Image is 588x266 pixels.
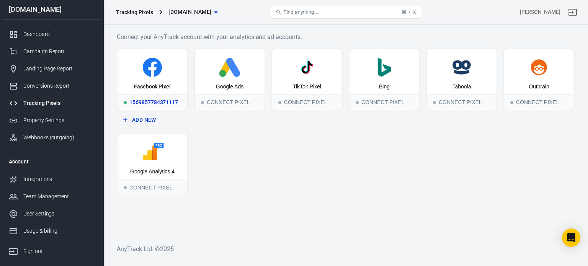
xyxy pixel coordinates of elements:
[23,82,95,90] div: Conversions Report
[23,65,95,73] div: Landing Page Report
[503,48,575,111] button: OutbrainConnect PixelConnect Pixel
[117,32,575,42] h6: Connect your AnyTrack account with your analytics and ad accounts.
[3,188,101,205] a: Team Management
[23,30,95,38] div: Dashboard
[356,101,359,104] span: Connect Pixel
[117,48,188,111] a: Facebook PixelRunning1569857784371117
[349,48,420,111] button: BingConnect PixelConnect Pixel
[3,222,101,240] a: Usage & billing
[3,152,101,171] li: Account
[427,94,497,111] div: Connect Pixel
[23,99,95,107] div: Tracking Pixels
[272,94,342,111] div: Connect Pixel
[452,83,471,91] div: Taboola
[201,101,204,104] span: Connect Pixel
[278,101,281,104] span: Connect Pixel
[23,47,95,55] div: Campaign Report
[3,95,101,112] a: Tracking Pixels
[283,9,318,15] span: Find anything...
[3,240,101,260] a: Sign out
[23,134,95,142] div: Webhooks (outgoing)
[23,247,95,255] div: Sign out
[3,6,101,13] div: [DOMAIN_NAME]
[3,129,101,146] a: Webhooks (outgoing)
[3,60,101,77] a: Landing Page Report
[350,94,419,111] div: Connect Pixel
[165,5,220,19] button: [DOMAIN_NAME]
[130,168,175,176] div: Google Analytics 4
[120,113,185,127] button: Add New
[23,193,95,201] div: Team Management
[426,48,497,111] button: TaboolaConnect PixelConnect Pixel
[3,112,101,129] a: Property Settings
[118,94,187,111] div: 1569857784371117
[562,228,580,247] div: Open Intercom Messenger
[195,94,265,111] div: Connect Pixel
[3,77,101,95] a: Conversions Report
[520,8,560,16] div: Account id: 4UGDXuEy
[124,186,127,189] span: Connect Pixel
[118,179,187,196] div: Connect Pixel
[3,26,101,43] a: Dashboard
[271,48,343,111] button: TikTok PixelConnect PixelConnect Pixel
[117,244,575,254] h6: AnyTrack Ltd. © 2025
[23,175,95,183] div: Integrations
[529,83,549,91] div: Outbrain
[3,43,101,60] a: Campaign Report
[3,205,101,222] a: User Settings
[402,9,416,15] div: ⌘ + K
[293,83,321,91] div: TikTok Pixel
[194,48,265,111] button: Google AdsConnect PixelConnect Pixel
[563,3,582,21] a: Sign out
[23,116,95,124] div: Property Settings
[23,227,95,235] div: Usage & billing
[433,101,436,104] span: Connect Pixel
[510,101,513,104] span: Connect Pixel
[216,83,243,91] div: Google Ads
[3,171,101,188] a: Integrations
[116,8,153,16] div: Tracking Pixels
[504,94,574,111] div: Connect Pixel
[269,6,422,19] button: Find anything...⌘ + K
[168,7,211,17] span: bdcnews.site
[124,101,127,104] span: Running
[134,83,171,91] div: Facebook Pixel
[379,83,390,91] div: Bing
[117,133,188,196] button: Google Analytics 4Connect PixelConnect Pixel
[23,210,95,218] div: User Settings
